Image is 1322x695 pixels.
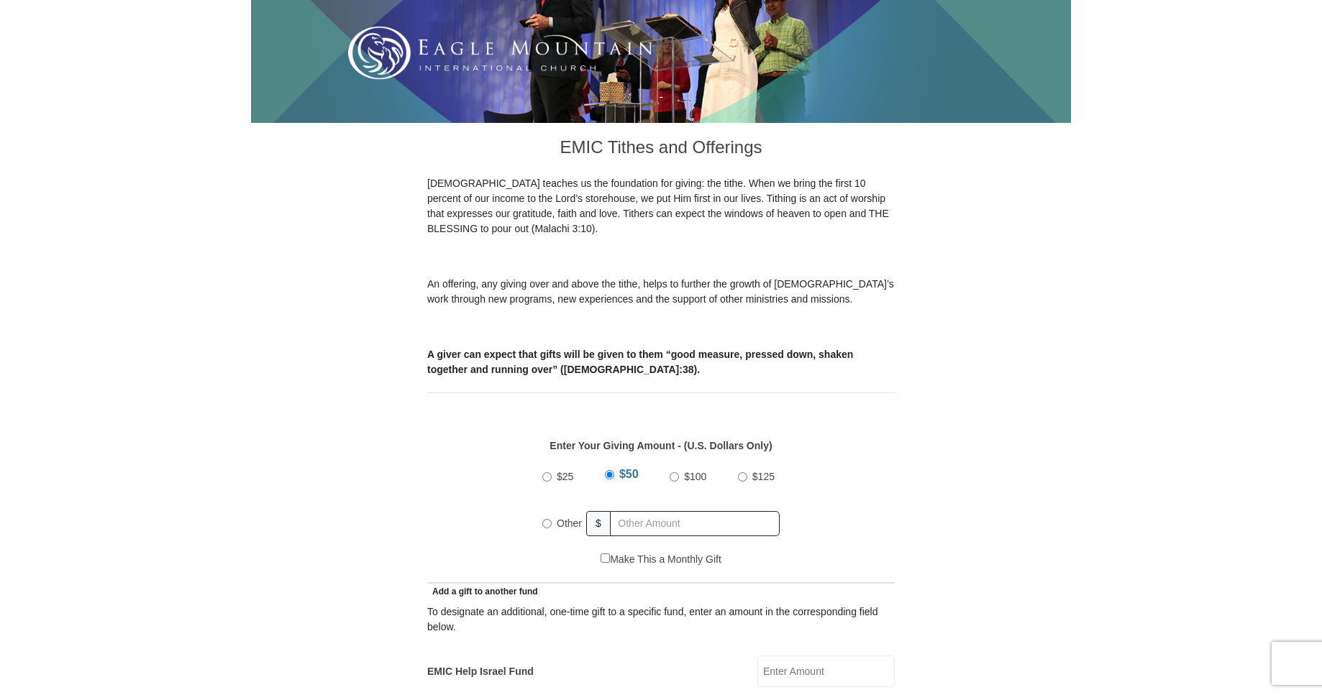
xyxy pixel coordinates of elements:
input: Make This a Monthly Gift [601,553,610,563]
input: Other Amount [610,511,780,536]
b: A giver can expect that gifts will be given to them “good measure, pressed down, shaken together ... [427,349,853,375]
input: Enter Amount [757,655,895,687]
p: An offering, any giving over and above the tithe, helps to further the growth of [DEMOGRAPHIC_DAT... [427,277,895,307]
span: Other [557,517,582,529]
label: Make This a Monthly Gift [601,552,721,567]
strong: Enter Your Giving Amount - (U.S. Dollars Only) [550,440,772,451]
div: To designate an additional, one-time gift to a specific fund, enter an amount in the correspondin... [427,604,895,635]
span: $125 [752,471,775,482]
span: $ [586,511,611,536]
span: $25 [557,471,573,482]
h3: EMIC Tithes and Offerings [427,123,895,176]
span: Add a gift to another fund [427,586,538,597]
p: [DEMOGRAPHIC_DATA] teaches us the foundation for giving: the tithe. When we bring the first 10 pe... [427,176,895,236]
span: $100 [684,471,706,482]
span: $50 [619,468,639,480]
label: EMIC Help Israel Fund [427,664,534,679]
